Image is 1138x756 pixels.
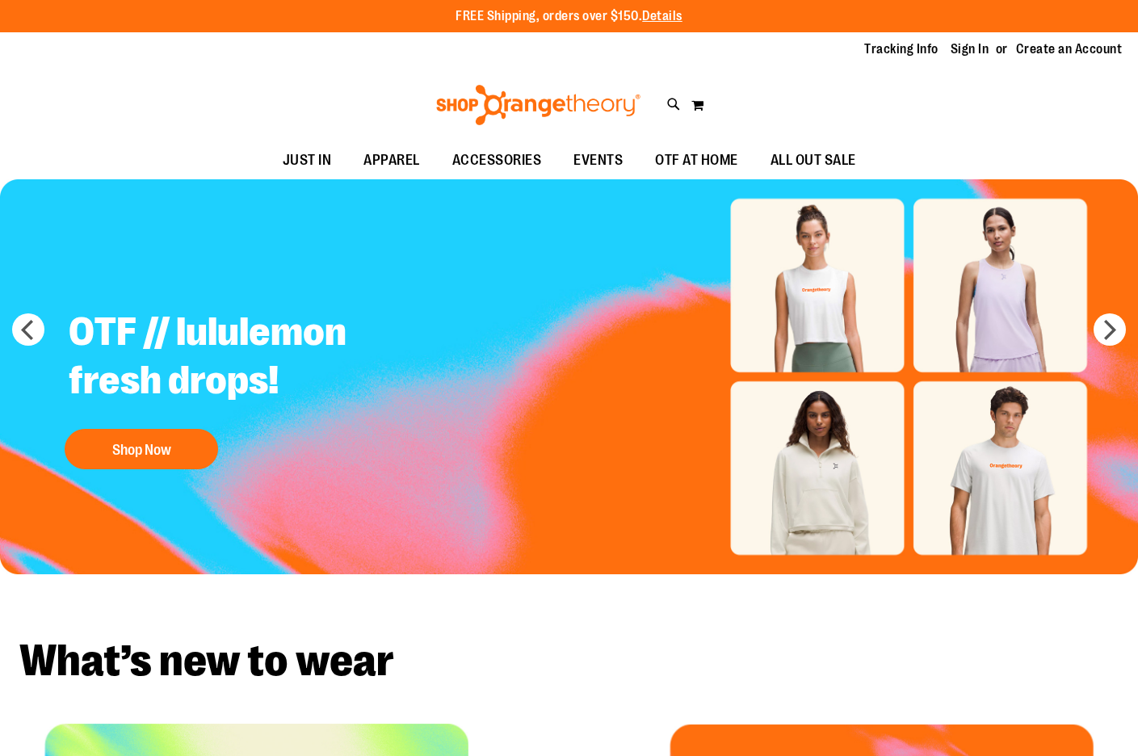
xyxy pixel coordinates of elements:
[1016,40,1123,58] a: Create an Account
[347,142,436,179] a: APPAREL
[19,639,1119,683] h2: What’s new to wear
[864,40,939,58] a: Tracking Info
[642,9,682,23] a: Details
[12,313,44,346] button: prev
[436,142,558,179] a: ACCESSORIES
[655,142,738,178] span: OTF AT HOME
[639,142,754,179] a: OTF AT HOME
[771,142,856,178] span: ALL OUT SALE
[573,142,623,178] span: EVENTS
[57,296,458,421] h2: OTF // lululemon fresh drops!
[267,142,348,179] a: JUST IN
[452,142,542,178] span: ACCESSORIES
[456,7,682,26] p: FREE Shipping, orders over $150.
[65,429,218,469] button: Shop Now
[283,142,332,178] span: JUST IN
[363,142,420,178] span: APPAREL
[1094,313,1126,346] button: next
[951,40,989,58] a: Sign In
[434,85,643,125] img: Shop Orangetheory
[57,296,458,477] a: OTF // lululemon fresh drops! Shop Now
[557,142,639,179] a: EVENTS
[754,142,872,179] a: ALL OUT SALE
